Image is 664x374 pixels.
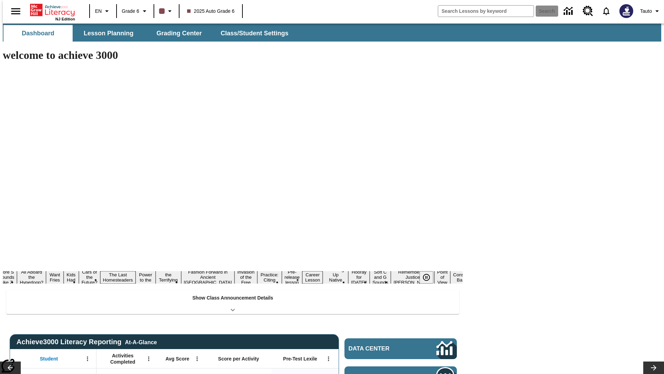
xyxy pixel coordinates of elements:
a: Data Center [344,338,457,359]
input: search field [438,6,534,17]
button: Open Menu [82,354,93,364]
button: Grade: Grade 6, Select a grade [119,5,151,17]
button: Profile/Settings [637,5,664,17]
button: Slide 11 Mixed Practice: Citing Evidence [257,266,282,289]
span: Achieve3000 Literacy Reporting [17,338,157,346]
button: Slide 15 Hooray for Constitution Day! [348,268,370,286]
span: Student [40,356,58,362]
span: EN [95,8,102,15]
button: Slide 2 All Aboard the Hyperloop? [17,268,46,286]
button: Slide 8 Attack of the Terrifying Tomatoes [156,266,181,289]
div: Home [30,2,75,21]
span: Pre-Test Lexile [283,356,317,362]
button: Slide 10 The Invasion of the Free CD [234,263,257,291]
p: Show Class Announcement Details [192,294,273,302]
button: Lesson carousel, Next [643,362,664,374]
button: Grading Center [145,25,214,42]
button: Dashboard [3,25,73,42]
div: Pause [419,271,440,284]
h1: welcome to achieve 3000 [3,49,463,62]
a: Notifications [597,2,615,20]
button: Slide 3 Do You Want Fries With That? [46,261,63,294]
a: Resource Center, Will open in new tab [579,2,597,20]
button: Slide 9 Fashion Forward in Ancient Rome [181,268,235,286]
button: Lesson Planning [74,25,143,42]
button: Slide 14 Cooking Up Native Traditions [323,266,348,289]
button: Open Menu [144,354,154,364]
button: Open Menu [192,354,202,364]
span: Data Center [349,345,413,352]
button: Open Menu [323,354,334,364]
button: Slide 18 Point of View [434,268,450,286]
button: Select a new avatar [615,2,637,20]
span: Grade 6 [122,8,139,15]
button: Slide 12 Pre-release lesson [282,268,303,286]
span: Avg Score [165,356,189,362]
div: Show Class Announcement Details [6,290,459,314]
button: Slide 17 Remembering Justice O'Connor [391,268,434,286]
button: Open side menu [6,1,26,21]
div: At-A-Glance [125,338,157,346]
div: SubNavbar [3,25,295,42]
button: Slide 6 The Last Homesteaders [100,271,136,284]
button: Slide 7 Solar Power to the People [136,266,156,289]
button: Slide 19 The Constitution's Balancing Act [450,266,483,289]
button: Class/Student Settings [215,25,294,42]
span: Score per Activity [218,356,259,362]
span: 2025 Auto Grade 6 [187,8,235,15]
button: Slide 16 Soft C and G Sounds [370,268,391,286]
span: Tauto [640,8,652,15]
button: Language: EN, Select a language [92,5,114,17]
a: Data Center [560,2,579,21]
button: Slide 13 Career Lesson [302,271,323,284]
img: Avatar [619,4,633,18]
a: Home [30,3,75,17]
div: SubNavbar [3,24,661,42]
span: NJ Edition [55,17,75,21]
button: Slide 4 Dirty Jobs Kids Had To Do [64,261,79,294]
span: Activities Completed [100,353,146,365]
button: Slide 5 Cars of the Future? [79,268,100,286]
button: Pause [419,271,433,284]
button: Class color is dark brown. Change class color [156,5,177,17]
